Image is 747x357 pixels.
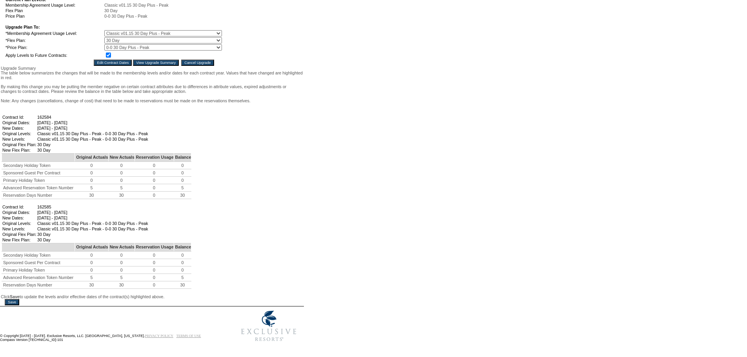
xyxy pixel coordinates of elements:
[2,227,36,231] td: New Levels:
[2,221,36,226] td: Original Levels:
[75,274,108,281] td: 5
[5,299,19,305] input: Save
[75,243,108,252] td: Original Actuals
[37,221,148,226] td: Classic v01.15 30 Day Plus - Peak - 0-0 30 Day Plus - Peak
[37,232,148,237] td: 30 Day
[134,169,174,177] td: 0
[5,25,222,29] td: Upgrade Plan To:
[2,232,36,237] td: Original Flex Plan:
[174,266,191,274] td: 0
[2,177,75,184] td: Primary Holiday Token
[2,131,36,136] td: Original Levels:
[174,192,191,199] td: 30
[37,142,148,147] td: 30 Day
[174,274,191,281] td: 5
[108,281,134,289] td: 30
[1,98,303,103] div: Note: Any changes (cancellations, change of cost) that need to be made to reservations must be ma...
[134,243,174,252] td: Reservation Usage
[5,30,104,36] td: *Membership Agreement Usage Level:
[108,274,134,281] td: 5
[1,71,303,80] p: The table below summarizes the changes that will be made to the membership levels and/or dates fo...
[104,8,118,13] span: 30 Day
[75,177,108,184] td: 0
[134,184,174,192] td: 0
[234,306,304,346] img: Exclusive Resorts
[37,148,148,152] td: 30 Day
[108,169,134,177] td: 0
[2,120,36,125] td: Original Dates:
[174,252,191,259] td: 0
[108,177,134,184] td: 0
[5,44,104,51] td: *Price Plan:
[2,259,75,266] td: Sponsored Guest Per Contract
[174,281,191,289] td: 30
[134,274,174,281] td: 0
[2,281,75,289] td: Reservation Days Number
[176,334,201,338] a: TERMS OF USE
[134,154,174,162] td: Reservation Usage
[174,154,191,162] td: Balance
[2,192,75,199] td: Reservation Days Number
[108,243,134,252] td: New Actuals
[2,126,36,130] td: New Dates:
[75,154,108,162] td: Original Actuals
[174,169,191,177] td: 0
[2,162,75,169] td: Secondary Holiday Token
[174,243,191,252] td: Balance
[37,120,148,125] td: [DATE] - [DATE]
[37,115,148,120] td: 162584
[37,216,148,220] td: [DATE] - [DATE]
[37,131,148,136] td: Classic v01.15 30 Day Plus - Peak - 0-0 30 Day Plus - Peak
[2,169,75,177] td: Sponsored Guest Per Contract
[2,115,36,120] td: Contract Id:
[75,281,108,289] td: 30
[108,266,134,274] td: 0
[134,266,174,274] td: 0
[134,281,174,289] td: 0
[2,142,36,147] td: Original Flex Plan:
[2,252,75,259] td: Secondary Holiday Token
[174,184,191,192] td: 5
[104,14,147,18] span: 0-0 30 Day Plus - Peak
[75,266,108,274] td: 0
[75,192,108,199] td: 30
[5,8,104,13] td: Flex Plan
[2,205,36,209] td: Contract Id:
[5,37,104,43] td: *Flex Plan:
[108,192,134,199] td: 30
[37,126,148,130] td: [DATE] - [DATE]
[2,184,75,192] td: Advanced Reservation Token Number
[2,274,75,281] td: Advanced Reservation Token Number
[1,66,303,71] div: Upgrade Summary
[75,184,108,192] td: 5
[94,60,132,66] input: Edit Contract Dates
[37,227,148,231] td: Classic v01.15 30 Day Plus - Peak - 0-0 30 Day Plus - Peak
[133,60,179,66] input: View Upgrade Summary
[10,294,20,299] b: Save
[145,334,173,338] a: PRIVACY POLICY
[108,259,134,266] td: 0
[37,210,148,215] td: [DATE] - [DATE]
[37,205,148,209] td: 162585
[2,216,36,220] td: New Dates:
[134,162,174,169] td: 0
[75,252,108,259] td: 0
[134,192,174,199] td: 0
[2,137,36,141] td: New Levels:
[2,148,36,152] td: New Flex Plan:
[1,84,303,94] p: By making this change you may be putting the member negative on certain contract attributes due t...
[5,51,104,59] td: Apply Levels to Future Contracts:
[37,137,148,141] td: Classic v01.15 30 Day Plus - Peak - 0-0 30 Day Plus - Peak
[75,259,108,266] td: 0
[5,14,104,18] td: Price Plan
[75,162,108,169] td: 0
[108,154,134,162] td: New Actuals
[134,252,174,259] td: 0
[134,259,174,266] td: 0
[75,169,108,177] td: 0
[108,252,134,259] td: 0
[174,259,191,266] td: 0
[2,237,36,242] td: New Flex Plan:
[2,266,75,274] td: Primary Holiday Token
[5,3,104,7] td: Membership Agreement Usage Level:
